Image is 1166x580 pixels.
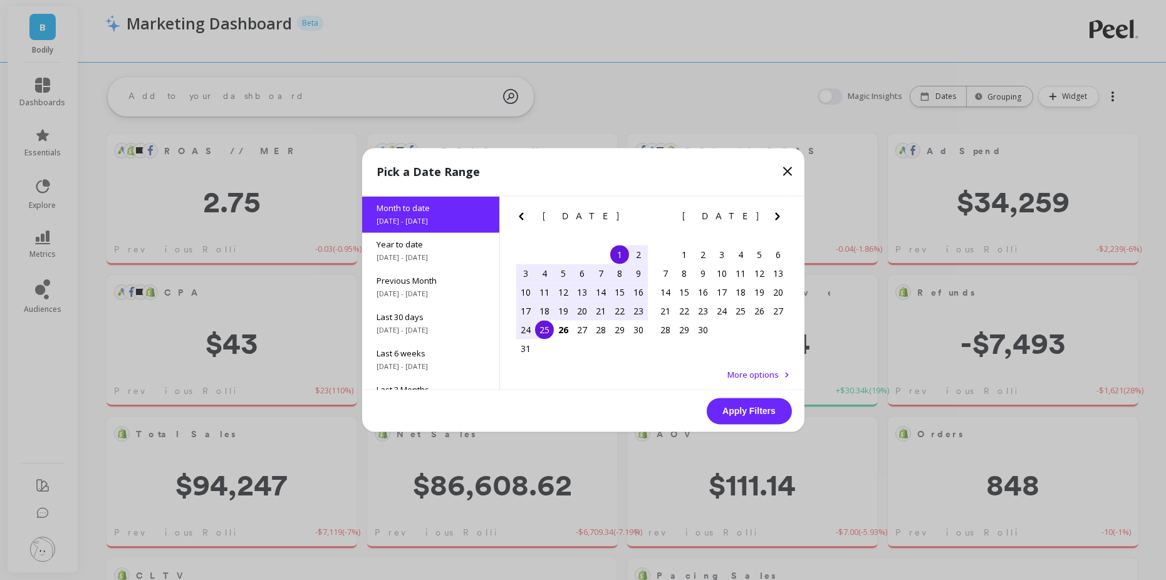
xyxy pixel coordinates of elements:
div: Choose Monday, August 18th, 2025 [535,302,554,321]
div: Choose Saturday, September 27th, 2025 [769,302,788,321]
div: Choose Sunday, September 21st, 2025 [656,302,675,321]
div: Choose Saturday, August 30th, 2025 [629,321,648,339]
div: month 2025-09 [656,246,788,339]
div: Choose Thursday, September 18th, 2025 [731,283,750,302]
div: Choose Tuesday, September 16th, 2025 [694,283,712,302]
div: Choose Tuesday, August 12th, 2025 [554,283,573,302]
div: Choose Wednesday, August 6th, 2025 [573,264,591,283]
div: Choose Tuesday, August 26th, 2025 [554,321,573,339]
div: Choose Wednesday, August 13th, 2025 [573,283,591,302]
div: Choose Thursday, August 28th, 2025 [591,321,610,339]
div: Choose Saturday, August 2nd, 2025 [629,246,648,264]
span: [DATE] - [DATE] [377,326,484,336]
div: Choose Friday, August 22nd, 2025 [610,302,629,321]
div: Choose Wednesday, August 27th, 2025 [573,321,591,339]
button: Previous Month [514,209,534,229]
div: Choose Monday, September 15th, 2025 [675,283,694,302]
div: Choose Monday, September 8th, 2025 [675,264,694,283]
div: Choose Saturday, September 6th, 2025 [769,246,788,264]
span: [DATE] - [DATE] [377,289,484,299]
div: Choose Friday, August 15th, 2025 [610,283,629,302]
div: Choose Thursday, September 25th, 2025 [731,302,750,321]
span: [DATE] - [DATE] [377,362,484,372]
span: Last 6 weeks [377,348,484,360]
div: Choose Monday, August 4th, 2025 [535,264,554,283]
span: [DATE] [682,212,761,222]
div: Choose Wednesday, September 17th, 2025 [712,283,731,302]
div: Choose Tuesday, August 19th, 2025 [554,302,573,321]
div: Choose Thursday, September 4th, 2025 [731,246,750,264]
div: Choose Friday, August 1st, 2025 [610,246,629,264]
div: Choose Sunday, August 3rd, 2025 [516,264,535,283]
div: Choose Thursday, September 11th, 2025 [731,264,750,283]
div: month 2025-08 [516,246,648,358]
span: Previous Month [377,276,484,287]
div: Choose Tuesday, September 23rd, 2025 [694,302,712,321]
div: Choose Monday, September 22nd, 2025 [675,302,694,321]
span: [DATE] - [DATE] [377,253,484,263]
div: Choose Wednesday, September 24th, 2025 [712,302,731,321]
div: Choose Saturday, September 13th, 2025 [769,264,788,283]
div: Choose Sunday, September 14th, 2025 [656,283,675,302]
span: Last 3 Months [377,385,484,396]
span: More options [728,370,779,381]
p: Pick a Date Range [377,163,481,181]
div: Choose Thursday, August 21st, 2025 [591,302,610,321]
button: Apply Filters [707,398,792,425]
div: Choose Tuesday, August 5th, 2025 [554,264,573,283]
span: Last 30 days [377,312,484,323]
div: Choose Wednesday, August 20th, 2025 [573,302,591,321]
span: Month to date [377,203,484,214]
div: Choose Tuesday, September 2nd, 2025 [694,246,712,264]
div: Choose Wednesday, September 3rd, 2025 [712,246,731,264]
div: Choose Monday, August 25th, 2025 [535,321,554,339]
span: [DATE] - [DATE] [377,217,484,227]
span: [DATE] [543,212,621,222]
div: Choose Monday, September 1st, 2025 [675,246,694,264]
div: Choose Saturday, August 16th, 2025 [629,283,648,302]
div: Choose Monday, August 11th, 2025 [535,283,554,302]
button: Next Month [630,209,650,229]
div: Choose Friday, August 29th, 2025 [610,321,629,339]
div: Choose Saturday, August 23rd, 2025 [629,302,648,321]
div: Choose Thursday, August 14th, 2025 [591,283,610,302]
div: Choose Sunday, August 17th, 2025 [516,302,535,321]
div: Choose Tuesday, September 30th, 2025 [694,321,712,339]
div: Choose Monday, September 29th, 2025 [675,321,694,339]
div: Choose Saturday, September 20th, 2025 [769,283,788,302]
div: Choose Tuesday, September 9th, 2025 [694,264,712,283]
div: Choose Friday, August 8th, 2025 [610,264,629,283]
div: Choose Friday, September 19th, 2025 [750,283,769,302]
div: Choose Wednesday, September 10th, 2025 [712,264,731,283]
span: Year to date [377,239,484,251]
div: Choose Friday, September 5th, 2025 [750,246,769,264]
div: Choose Sunday, August 24th, 2025 [516,321,535,339]
button: Next Month [770,209,790,229]
div: Choose Friday, September 26th, 2025 [750,302,769,321]
div: Choose Saturday, August 9th, 2025 [629,264,648,283]
div: Choose Friday, September 12th, 2025 [750,264,769,283]
div: Choose Sunday, September 7th, 2025 [656,264,675,283]
div: Choose Sunday, September 28th, 2025 [656,321,675,339]
div: Choose Sunday, August 31st, 2025 [516,339,535,358]
div: Choose Sunday, August 10th, 2025 [516,283,535,302]
div: Choose Thursday, August 7th, 2025 [591,264,610,283]
button: Previous Month [653,209,673,229]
